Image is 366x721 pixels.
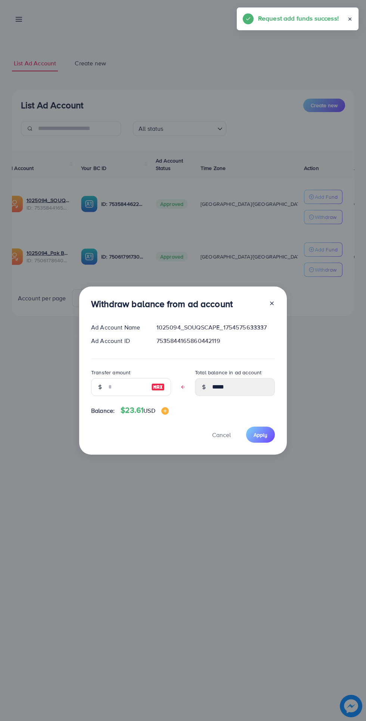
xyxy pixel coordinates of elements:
[161,407,169,415] img: image
[85,337,151,345] div: Ad Account ID
[254,431,267,439] span: Apply
[195,369,261,376] label: Total balance in ad account
[91,369,130,376] label: Transfer amount
[91,298,233,309] h3: Withdraw balance from ad account
[121,406,168,415] h4: $23.61
[91,406,115,415] span: Balance:
[246,427,275,443] button: Apply
[151,323,281,332] div: 1025094_SOUQSCAPE_1754575633337
[203,427,240,443] button: Cancel
[151,383,165,392] img: image
[212,431,231,439] span: Cancel
[143,406,155,415] span: USD
[258,13,339,23] h5: Request add funds success!
[85,323,151,332] div: Ad Account Name
[151,337,281,345] div: 7535844165860442119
